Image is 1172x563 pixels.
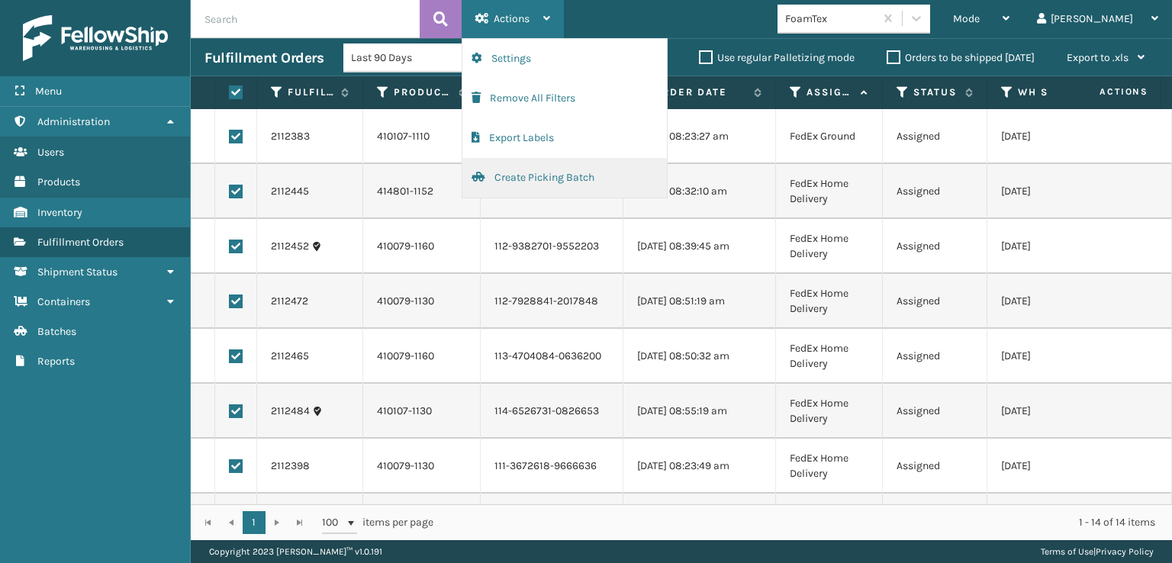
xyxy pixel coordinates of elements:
[1041,546,1093,557] a: Terms of Use
[377,404,432,417] a: 410107-1130
[987,164,1140,219] td: [DATE]
[776,439,883,494] td: FedEx Home Delivery
[987,274,1140,329] td: [DATE]
[883,439,987,494] td: Assigned
[377,240,434,253] a: 410079-1160
[271,404,310,419] a: 2112484
[377,130,430,143] a: 410107-1110
[377,459,434,472] a: 410079-1130
[37,355,75,368] span: Reports
[1041,540,1154,563] div: |
[37,325,76,338] span: Batches
[776,494,883,549] td: FedEx Home Delivery
[883,274,987,329] td: Assigned
[883,219,987,274] td: Assigned
[623,219,776,274] td: [DATE] 08:39:45 am
[271,129,310,144] a: 2112383
[271,458,310,474] a: 2112398
[987,439,1140,494] td: [DATE]
[37,115,110,128] span: Administration
[623,274,776,329] td: [DATE] 08:51:19 am
[623,329,776,384] td: [DATE] 08:50:32 am
[37,265,118,278] span: Shipment Status
[1067,51,1129,64] span: Export to .xls
[913,85,958,99] label: Status
[481,439,623,494] td: 111-3672618-9666636
[462,118,667,158] button: Export Labels
[481,494,623,549] td: 113-0352365-3845005
[37,175,80,188] span: Products
[776,219,883,274] td: FedEx Home Delivery
[455,515,1155,530] div: 1 - 14 of 14 items
[462,39,667,79] button: Settings
[883,164,987,219] td: Assigned
[322,515,345,530] span: 100
[883,384,987,439] td: Assigned
[271,184,309,199] a: 2112445
[623,439,776,494] td: [DATE] 08:23:49 am
[37,146,64,159] span: Users
[377,185,433,198] a: 414801-1152
[883,494,987,549] td: Assigned
[271,294,308,309] a: 2112472
[987,329,1140,384] td: [DATE]
[1096,546,1154,557] a: Privacy Policy
[776,384,883,439] td: FedEx Home Delivery
[776,274,883,329] td: FedEx Home Delivery
[883,329,987,384] td: Assigned
[37,206,82,219] span: Inventory
[623,384,776,439] td: [DATE] 08:55:19 am
[35,85,62,98] span: Menu
[699,51,855,64] label: Use regular Palletizing mode
[776,164,883,219] td: FedEx Home Delivery
[271,239,309,254] a: 2112452
[204,49,324,67] h3: Fulfillment Orders
[987,109,1140,164] td: [DATE]
[623,109,776,164] td: [DATE] 08:23:27 am
[481,384,623,439] td: 114-6526731-0826653
[623,164,776,219] td: [DATE] 08:32:10 am
[807,85,853,99] label: Assigned Carrier Service
[481,274,623,329] td: 112-7928841-2017848
[271,349,309,364] a: 2112465
[37,295,90,308] span: Containers
[987,494,1140,549] td: [DATE]
[481,329,623,384] td: 113-4704084-0636200
[377,349,434,362] a: 410079-1160
[494,12,530,25] span: Actions
[623,494,776,549] td: [DATE] 08:58:10 am
[209,540,382,563] p: Copyright 2023 [PERSON_NAME]™ v 1.0.191
[776,109,883,164] td: FedEx Ground
[243,511,266,534] a: 1
[887,51,1035,64] label: Orders to be shipped [DATE]
[462,158,667,198] button: Create Picking Batch
[1051,79,1158,105] span: Actions
[462,79,667,118] button: Remove All Filters
[288,85,333,99] label: Fulfillment Order Id
[883,109,987,164] td: Assigned
[785,11,876,27] div: FoamTex
[953,12,980,25] span: Mode
[37,236,124,249] span: Fulfillment Orders
[394,85,451,99] label: Product SKU
[654,85,746,99] label: Order Date
[987,384,1140,439] td: [DATE]
[351,50,469,66] div: Last 90 Days
[322,511,433,534] span: items per page
[481,219,623,274] td: 112-9382701-9552203
[987,219,1140,274] td: [DATE]
[23,15,168,61] img: logo
[377,294,434,307] a: 410079-1130
[776,329,883,384] td: FedEx Home Delivery
[1018,85,1110,99] label: WH Ship By Date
